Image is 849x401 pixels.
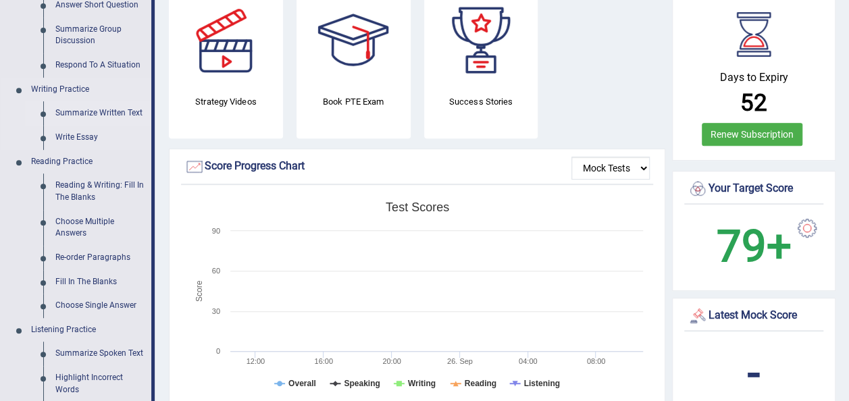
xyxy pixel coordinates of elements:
a: Choose Single Answer [49,294,151,318]
a: Reading & Writing: Fill In The Blanks [49,173,151,209]
a: Choose Multiple Answers [49,210,151,246]
div: Score Progress Chart [184,157,650,177]
text: 60 [212,267,220,275]
a: Reading Practice [25,150,151,174]
div: Your Target Score [688,179,820,199]
a: Write Essay [49,126,151,150]
tspan: Writing [408,379,436,388]
text: 16:00 [314,357,333,365]
b: 52 [740,89,767,117]
tspan: Listening [524,379,560,388]
a: Summarize Spoken Text [49,342,151,366]
h4: Success Stories [424,95,538,109]
tspan: Test scores [386,200,449,214]
h4: Book PTE Exam [297,95,411,109]
div: Latest Mock Score [688,306,820,326]
a: Summarize Written Text [49,101,151,126]
text: 20:00 [382,357,401,365]
h4: Days to Expiry [688,72,820,84]
text: 90 [212,227,220,235]
tspan: Reading [465,379,496,388]
a: Renew Subscription [702,123,802,146]
text: 08:00 [587,357,606,365]
tspan: Score [195,280,204,302]
a: Re-order Paragraphs [49,246,151,270]
text: 30 [212,307,220,315]
text: 12:00 [247,357,265,365]
h4: Strategy Videos [169,95,283,109]
b: 79+ [717,221,792,272]
tspan: Overall [288,379,316,388]
a: Fill In The Blanks [49,270,151,294]
a: Writing Practice [25,78,151,102]
a: Listening Practice [25,318,151,342]
b: - [748,348,760,399]
text: 04:00 [519,357,538,365]
tspan: 26. Sep [447,357,473,365]
a: Summarize Group Discussion [49,18,151,53]
a: Respond To A Situation [49,53,151,78]
text: 0 [216,347,220,355]
tspan: Speaking [344,379,380,388]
